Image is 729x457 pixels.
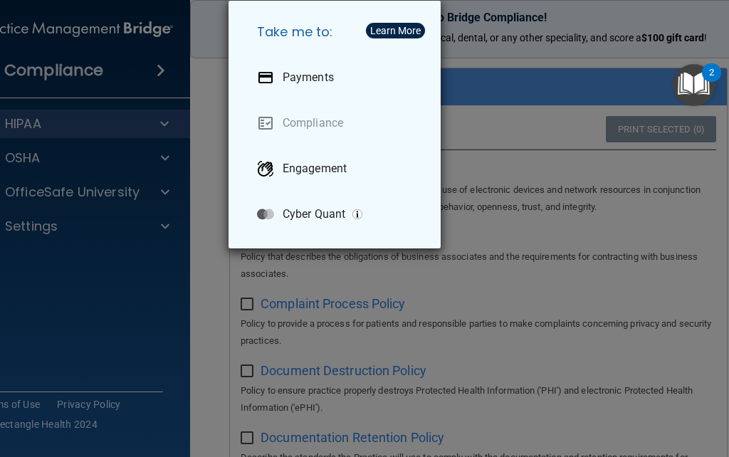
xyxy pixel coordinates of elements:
div: Learn More [370,26,421,36]
button: Learn More [366,23,425,38]
a: Compliance [246,103,429,143]
h5: Take me to: [246,12,429,52]
a: Engagement [246,149,429,189]
p: Payments [283,70,334,85]
a: Payments [246,58,429,98]
p: Engagement [283,162,347,176]
div: 2 [709,73,714,91]
a: Cyber Quant [246,194,429,234]
p: Cyber Quant [283,207,345,221]
button: Open Resource Center, 2 new notifications [673,64,715,106]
